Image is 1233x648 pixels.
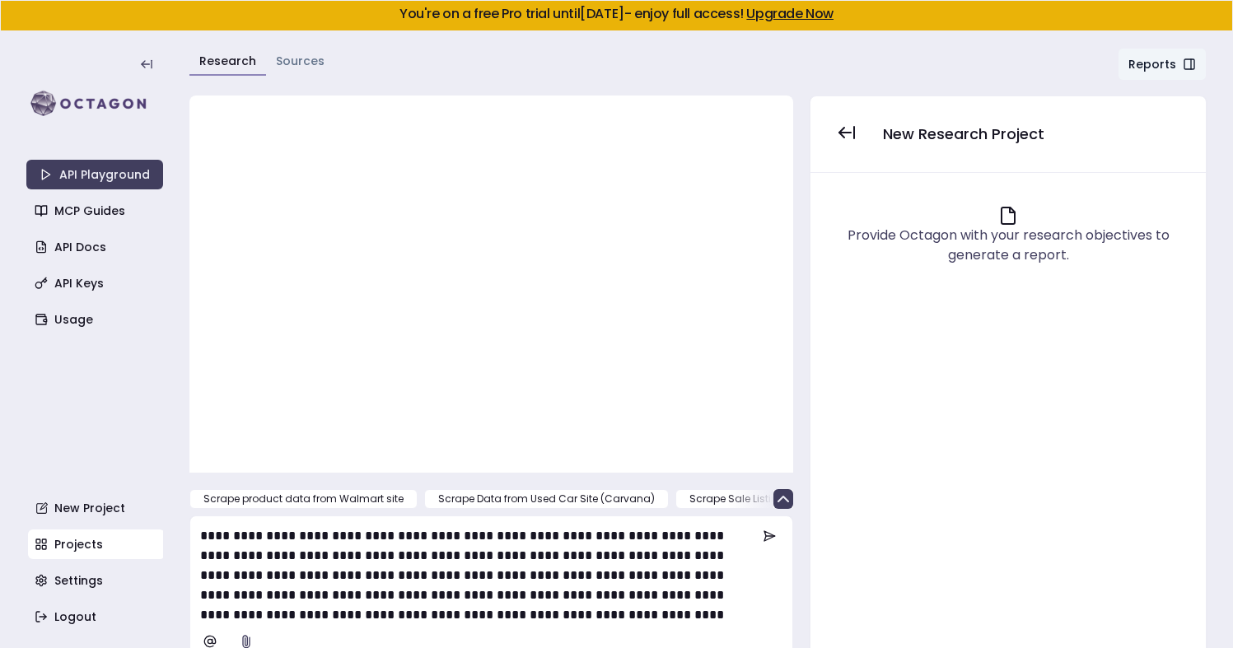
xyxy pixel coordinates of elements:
[28,196,165,226] a: MCP Guides
[1118,48,1207,81] button: Reports
[28,566,165,595] a: Settings
[199,53,256,69] a: Research
[26,160,163,189] a: API Playground
[189,489,418,509] button: Scrape product data from Walmart site
[424,489,669,509] button: Scrape Data from Used Car Site (Carvana)
[28,268,165,298] a: API Keys
[276,53,325,69] a: Sources
[870,116,1058,152] button: New Research Project
[14,7,1219,21] h5: You're on a free Pro trial until [DATE] - enjoy full access!
[28,493,165,523] a: New Project
[28,232,165,262] a: API Docs
[675,489,939,509] button: Scrape Sale Listings from [GEOGRAPHIC_DATA]
[843,226,1173,265] div: Provide Octagon with your research objectives to generate a report.
[28,602,165,632] a: Logout
[746,4,834,23] a: Upgrade Now
[28,305,165,334] a: Usage
[26,87,163,120] img: logo-rect-yK7x_WSZ.svg
[28,529,165,559] a: Projects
